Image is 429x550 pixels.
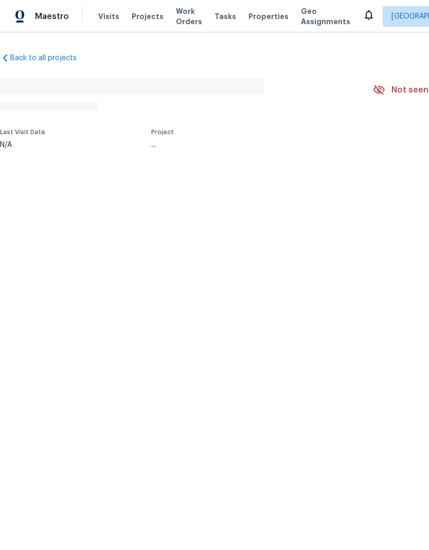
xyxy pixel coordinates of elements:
[35,11,69,22] span: Maestro
[151,141,349,149] div: ...
[151,129,174,135] span: Project
[176,6,202,27] span: Work Orders
[248,11,289,22] span: Properties
[98,11,119,22] span: Visits
[214,13,236,20] span: Tasks
[301,6,350,27] span: Geo Assignments
[132,11,164,22] span: Projects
